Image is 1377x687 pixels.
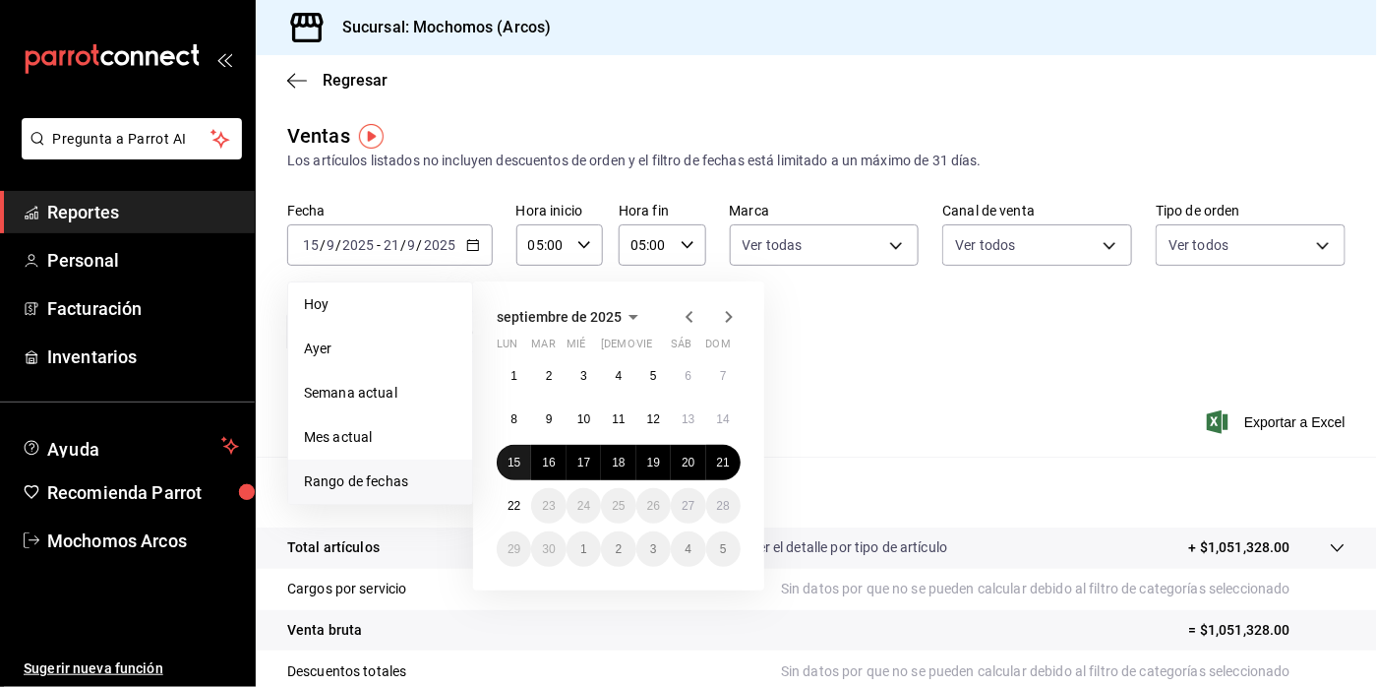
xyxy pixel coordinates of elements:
[417,237,423,253] span: /
[781,661,1346,682] p: Sin datos por que no se pueden calcular debido al filtro de categorías seleccionado
[671,531,705,567] button: 4 de octubre de 2025
[601,445,635,480] button: 18 de septiembre de 2025
[531,338,555,358] abbr: martes
[682,499,694,513] abbr: 27 de septiembre de 2025
[1189,537,1290,558] p: + $1,051,328.00
[531,445,566,480] button: 16 de septiembre de 2025
[706,358,741,394] button: 7 de septiembre de 2025
[671,488,705,524] button: 27 de septiembre de 2025
[577,499,590,513] abbr: 24 de septiembre de 2025
[717,499,730,513] abbr: 28 de septiembre de 2025
[616,542,623,556] abbr: 2 de octubre de 2025
[216,51,232,67] button: open_drawer_menu
[47,199,239,225] span: Reportes
[531,402,566,437] button: 9 de septiembre de 2025
[706,488,741,524] button: 28 de septiembre de 2025
[671,402,705,437] button: 13 de septiembre de 2025
[601,531,635,567] button: 2 de octubre de 2025
[601,488,635,524] button: 25 de septiembre de 2025
[546,369,553,383] abbr: 2 de septiembre de 2025
[341,237,375,253] input: ----
[616,369,623,383] abbr: 4 de septiembre de 2025
[14,143,242,163] a: Pregunta a Parrot AI
[636,338,652,358] abbr: viernes
[601,402,635,437] button: 11 de septiembre de 2025
[47,434,213,458] span: Ayuda
[647,456,660,469] abbr: 19 de septiembre de 2025
[497,358,531,394] button: 1 de septiembre de 2025
[287,151,1346,171] div: Los artículos listados no incluyen descuentos de orden y el filtro de fechas está limitado a un m...
[531,358,566,394] button: 2 de septiembre de 2025
[359,124,384,149] img: Tooltip marker
[47,528,239,554] span: Mochomos Arcos
[542,499,555,513] abbr: 23 de septiembre de 2025
[577,412,590,426] abbr: 10 de septiembre de 2025
[717,412,730,426] abbr: 14 de septiembre de 2025
[601,358,635,394] button: 4 de septiembre de 2025
[531,488,566,524] button: 23 de septiembre de 2025
[508,456,520,469] abbr: 15 de septiembre de 2025
[685,542,691,556] abbr: 4 de octubre de 2025
[47,295,239,322] span: Facturación
[567,531,601,567] button: 1 de octubre de 2025
[577,456,590,469] abbr: 17 de septiembre de 2025
[497,305,645,329] button: septiembre de 2025
[304,471,456,492] span: Rango de fechas
[47,247,239,274] span: Personal
[377,237,381,253] span: -
[720,542,727,556] abbr: 5 de octubre de 2025
[542,542,555,556] abbr: 30 de septiembre de 2025
[383,237,400,253] input: --
[706,445,741,480] button: 21 de septiembre de 2025
[335,237,341,253] span: /
[326,237,335,253] input: --
[423,237,456,253] input: ----
[546,412,553,426] abbr: 9 de septiembre de 2025
[682,412,694,426] abbr: 13 de septiembre de 2025
[24,658,239,679] span: Sugerir nueva función
[567,402,601,437] button: 10 de septiembre de 2025
[955,235,1015,255] span: Ver todos
[743,235,803,255] span: Ver todas
[516,205,603,219] label: Hora inicio
[685,369,691,383] abbr: 6 de septiembre de 2025
[400,237,406,253] span: /
[580,542,587,556] abbr: 1 de octubre de 2025
[636,402,671,437] button: 12 de septiembre de 2025
[706,338,731,358] abbr: domingo
[304,339,456,359] span: Ayer
[508,499,520,513] abbr: 22 de septiembre de 2025
[287,537,380,558] p: Total artículos
[671,358,705,394] button: 6 de septiembre de 2025
[706,531,741,567] button: 5 de octubre de 2025
[497,402,531,437] button: 8 de septiembre de 2025
[601,338,717,358] abbr: jueves
[508,542,520,556] abbr: 29 de septiembre de 2025
[542,456,555,469] abbr: 16 de septiembre de 2025
[497,309,622,325] span: septiembre de 2025
[720,369,727,383] abbr: 7 de septiembre de 2025
[706,402,741,437] button: 14 de septiembre de 2025
[497,488,531,524] button: 22 de septiembre de 2025
[1211,410,1346,434] button: Exportar a Excel
[636,358,671,394] button: 5 de septiembre de 2025
[647,412,660,426] abbr: 12 de septiembre de 2025
[730,205,920,219] label: Marca
[302,237,320,253] input: --
[327,16,551,39] h3: Sucursal: Mochomos (Arcos)
[287,71,388,90] button: Regresar
[619,205,705,219] label: Hora fin
[497,338,517,358] abbr: lunes
[22,118,242,159] button: Pregunta a Parrot AI
[47,479,239,506] span: Recomienda Parrot
[287,579,407,599] p: Cargos por servicio
[510,369,517,383] abbr: 1 de septiembre de 2025
[650,369,657,383] abbr: 5 de septiembre de 2025
[287,121,350,151] div: Ventas
[304,427,456,448] span: Mes actual
[1189,620,1346,641] p: = $1,051,328.00
[636,531,671,567] button: 3 de octubre de 2025
[567,488,601,524] button: 24 de septiembre de 2025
